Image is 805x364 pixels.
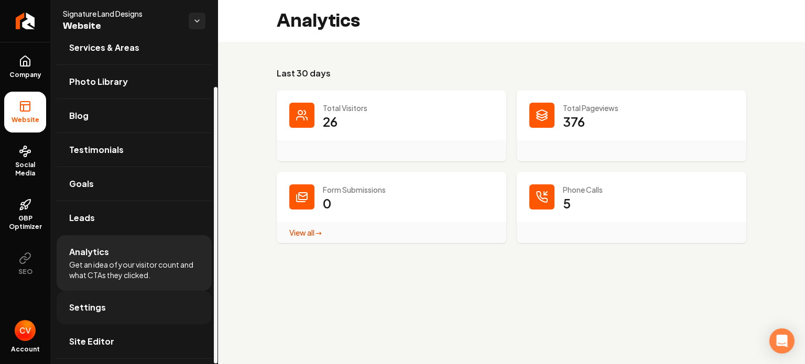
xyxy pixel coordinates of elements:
img: Rebolt Logo [16,13,35,29]
p: Total Visitors [323,103,494,113]
span: Company [5,71,46,79]
p: 0 [323,195,331,212]
span: Get an idea of your visitor count and what CTAs they clicked. [69,259,199,280]
p: Total Pageviews [563,103,734,113]
p: Phone Calls [563,184,734,195]
button: Open user button [15,320,36,341]
span: Social Media [4,161,46,178]
a: GBP Optimizer [4,190,46,239]
p: Form Submissions [323,184,494,195]
span: Blog [69,109,89,122]
a: Goals [57,167,212,201]
p: 5 [563,195,571,212]
div: Open Intercom Messenger [769,328,795,354]
span: Settings [69,301,106,314]
button: SEO [4,244,46,284]
span: Services & Areas [69,41,139,54]
h3: Last 30 days [277,67,746,80]
span: Account [11,345,40,354]
p: 26 [323,113,338,130]
a: Settings [57,291,212,324]
a: Leads [57,201,212,235]
span: Testimonials [69,144,124,156]
span: Website [63,19,180,34]
h2: Analytics [277,10,360,31]
a: Photo Library [57,65,212,98]
a: Blog [57,99,212,133]
a: View all → [289,228,322,237]
span: Goals [69,178,94,190]
span: Signature Land Designs [63,8,180,19]
span: Photo Library [69,75,128,88]
img: Christian Vega [15,320,36,341]
span: Website [7,116,43,124]
a: Site Editor [57,325,212,358]
a: Testimonials [57,133,212,167]
span: Site Editor [69,335,114,348]
a: Company [4,47,46,87]
a: Social Media [4,137,46,186]
span: Analytics [69,246,109,258]
span: SEO [14,268,37,276]
p: 376 [563,113,585,130]
a: Services & Areas [57,31,212,64]
span: GBP Optimizer [4,214,46,231]
span: Leads [69,212,95,224]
